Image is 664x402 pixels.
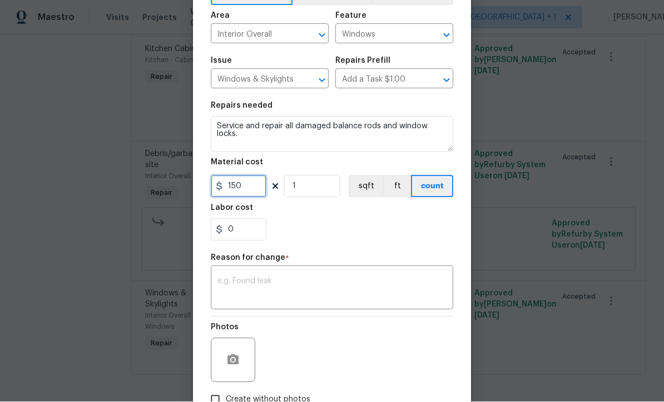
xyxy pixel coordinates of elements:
[211,159,263,167] h5: Material cost
[211,254,285,262] h5: Reason for change
[383,175,411,198] button: ft
[439,73,454,88] button: Open
[349,175,383,198] button: sqft
[411,175,453,198] button: count
[314,73,330,88] button: Open
[211,57,232,65] h5: Issue
[211,117,453,152] textarea: Service and repair all damaged balance rods and window locks.
[211,204,253,212] h5: Labor cost
[314,28,330,43] button: Open
[335,57,390,65] h5: Repairs Prefill
[211,12,230,20] h5: Area
[439,28,454,43] button: Open
[211,102,272,110] h5: Repairs needed
[211,324,239,331] h5: Photos
[335,12,366,20] h5: Feature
